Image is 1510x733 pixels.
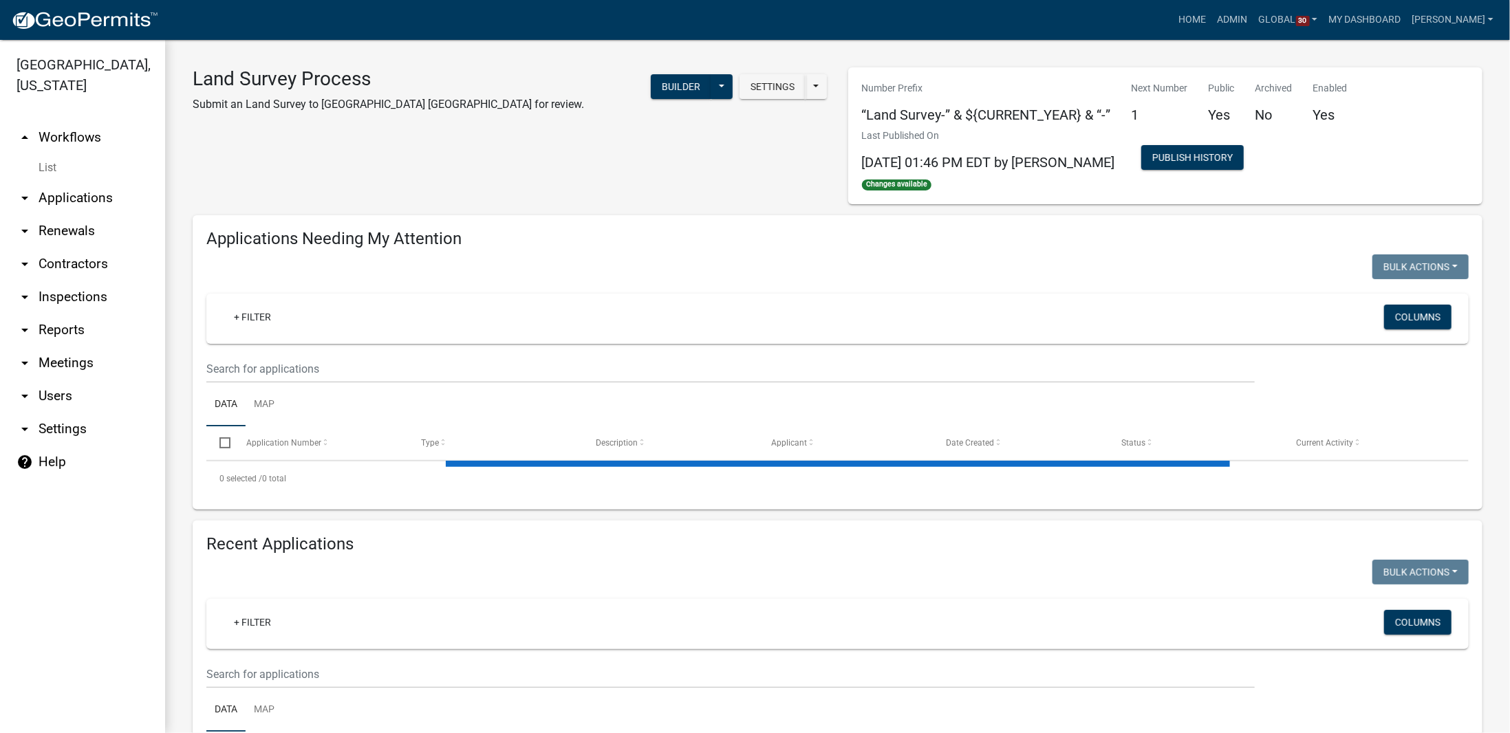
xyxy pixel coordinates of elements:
button: Columns [1384,305,1452,329]
span: Applicant [771,438,807,448]
a: Home [1174,7,1212,33]
p: Enabled [1313,81,1348,96]
datatable-header-cell: Select [206,426,233,459]
i: help [17,454,33,470]
datatable-header-cell: Current Activity [1283,426,1458,459]
datatable-header-cell: Applicant [758,426,934,459]
p: Archived [1255,81,1293,96]
span: Status [1121,438,1145,448]
i: arrow_drop_down [17,223,33,239]
h5: 1 [1132,107,1188,123]
span: Application Number [246,438,321,448]
i: arrow_drop_down [17,322,33,338]
div: 0 total [206,461,1469,496]
a: + Filter [223,305,282,329]
p: Public [1209,81,1235,96]
i: arrow_drop_down [17,421,33,437]
a: [PERSON_NAME] [1406,7,1499,33]
a: Data [206,688,246,732]
h5: No [1255,107,1293,123]
input: Search for applications [206,355,1255,383]
span: [DATE] 01:46 PM EDT by [PERSON_NAME] [862,154,1115,171]
a: Admin [1212,7,1253,33]
input: Search for applications [206,660,1255,688]
a: Data [206,383,246,427]
span: Description [596,438,638,448]
i: arrow_drop_down [17,256,33,272]
a: Global30 [1253,7,1324,33]
button: Bulk Actions [1372,254,1469,279]
span: Type [421,438,439,448]
a: Map [246,688,283,732]
wm-modal-confirm: Workflow Publish History [1141,153,1244,164]
i: arrow_drop_up [17,129,33,146]
h5: Yes [1209,107,1235,123]
span: Changes available [862,179,932,190]
button: Publish History [1141,145,1244,170]
datatable-header-cell: Description [583,426,758,459]
button: Settings [740,74,806,99]
span: Current Activity [1297,438,1354,448]
h5: “Land Survey-” & ${CURRENT_YEAR} & “-” [862,107,1111,123]
h5: Yes [1313,107,1348,123]
a: Map [246,383,283,427]
p: Number Prefix [862,81,1111,96]
span: Date Created [947,438,995,448]
datatable-header-cell: Type [408,426,583,459]
h3: Land Survey Process [193,67,584,91]
h4: Recent Applications [206,534,1469,554]
p: Next Number [1132,81,1188,96]
button: Builder [651,74,711,99]
p: Last Published On [862,129,1115,143]
a: My Dashboard [1323,7,1406,33]
a: + Filter [223,610,282,635]
button: Columns [1384,610,1452,635]
datatable-header-cell: Status [1108,426,1284,459]
span: 0 selected / [219,474,262,483]
datatable-header-cell: Application Number [233,426,408,459]
h4: Applications Needing My Attention [206,229,1469,249]
span: 30 [1296,16,1310,27]
i: arrow_drop_down [17,289,33,305]
i: arrow_drop_down [17,388,33,404]
i: arrow_drop_down [17,190,33,206]
datatable-header-cell: Date Created [933,426,1108,459]
i: arrow_drop_down [17,355,33,371]
p: Submit an Land Survey to [GEOGRAPHIC_DATA] [GEOGRAPHIC_DATA] for review. [193,96,584,113]
button: Bulk Actions [1372,560,1469,584]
